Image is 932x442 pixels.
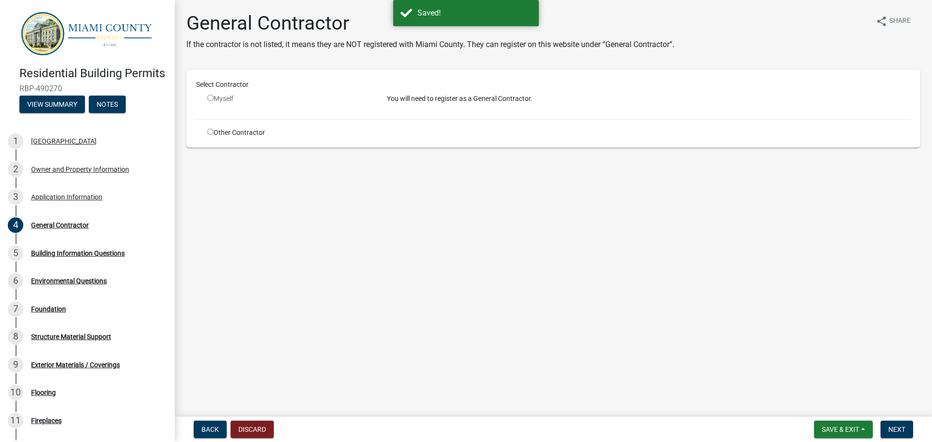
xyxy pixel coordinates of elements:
[876,16,887,27] i: share
[31,333,111,340] div: Structure Material Support
[889,16,911,27] span: Share
[881,421,913,438] button: Next
[31,138,97,145] div: [GEOGRAPHIC_DATA]
[822,426,859,433] span: Save & Exit
[19,84,155,93] span: RBP-490270
[31,166,129,173] div: Owner and Property Information
[19,66,167,81] h4: Residential Building Permits
[19,101,85,109] wm-modal-confirm: Summary
[189,80,918,90] div: Select Contractor
[207,94,372,104] div: Myself
[8,162,23,177] div: 2
[31,389,56,396] div: Flooring
[8,217,23,233] div: 4
[8,413,23,428] div: 11
[888,426,905,433] span: Next
[89,96,126,113] button: Notes
[8,189,23,205] div: 3
[31,194,102,200] div: Application Information
[89,101,126,109] wm-modal-confirm: Notes
[8,357,23,373] div: 9
[31,361,120,368] div: Exterior Materials / Coverings
[231,421,274,438] button: Discard
[31,222,89,229] div: General Contractor
[201,426,219,433] span: Back
[8,301,23,317] div: 7
[31,250,125,257] div: Building Information Questions
[19,96,85,113] button: View Summary
[8,385,23,400] div: 10
[868,12,918,31] button: shareShare
[31,417,62,424] div: Fireplaces
[186,12,674,35] h1: General Contractor
[8,133,23,149] div: 1
[31,306,66,312] div: Foundation
[8,329,23,344] div: 8
[194,421,227,438] button: Back
[417,7,532,19] div: Saved!
[200,128,380,138] div: Other Contractor
[387,94,911,104] p: You will need to register as a General Contractor.
[186,39,674,50] p: If the contractor is not listed, it means they are NOT registered with Miami County. They can reg...
[8,273,23,289] div: 6
[814,421,873,438] button: Save & Exit
[8,246,23,261] div: 5
[19,10,159,56] img: Miami County, Indiana
[31,278,107,284] div: Environmental Questions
